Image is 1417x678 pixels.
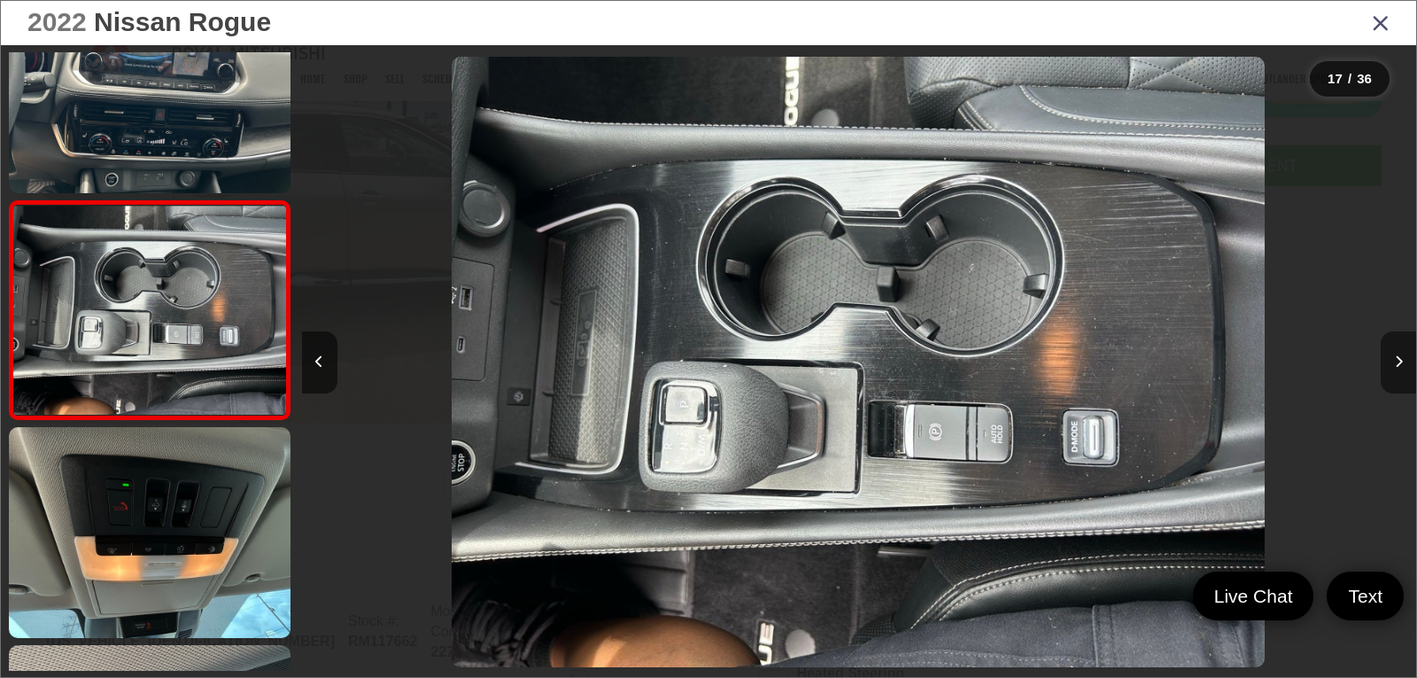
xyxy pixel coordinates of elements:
[1381,331,1416,394] button: Next image
[6,425,293,641] img: 2022 Nissan Rogue Platinum
[1193,572,1314,620] a: Live Chat
[1372,11,1390,34] i: Close gallery
[94,7,271,36] span: Nissan Rogue
[1346,73,1353,85] span: /
[1357,71,1372,86] span: 36
[1328,71,1343,86] span: 17
[11,206,289,414] img: 2022 Nissan Rogue Platinum
[1327,572,1404,620] a: Text
[27,7,87,36] span: 2022
[1339,584,1391,608] span: Text
[301,57,1415,667] div: 2022 Nissan Rogue Platinum 16
[1205,584,1302,608] span: Live Chat
[452,57,1265,667] img: 2022 Nissan Rogue Platinum
[302,331,337,394] button: Previous image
